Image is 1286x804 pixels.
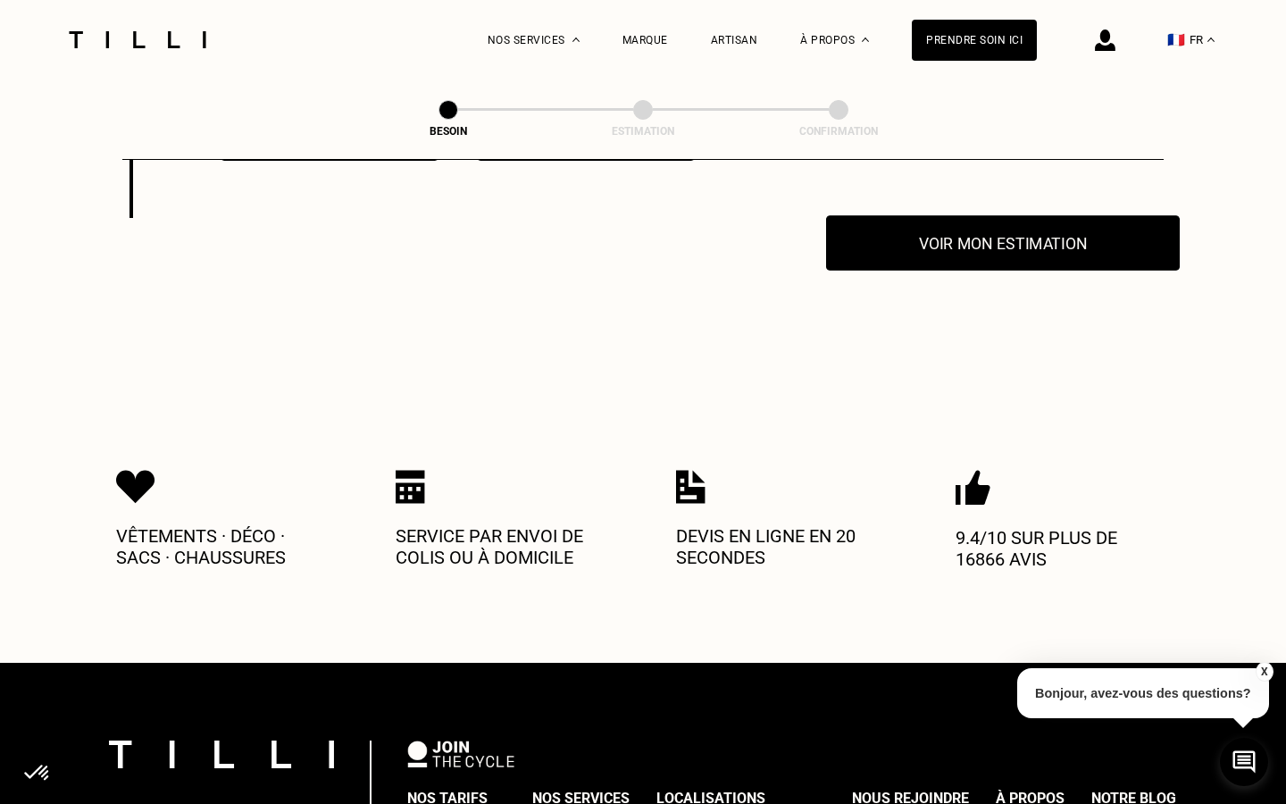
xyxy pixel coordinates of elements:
[1017,668,1269,718] p: Bonjour, avez-vous des questions?
[554,125,732,138] div: Estimation
[359,125,538,138] div: Besoin
[407,741,514,767] img: logo Join The Cycle
[1207,38,1215,42] img: menu déroulant
[956,527,1170,570] p: 9.4/10 sur plus de 16866 avis
[826,215,1180,271] button: Voir mon estimation
[862,38,869,42] img: Menu déroulant à propos
[116,525,330,568] p: Vêtements · Déco · Sacs · Chaussures
[1167,31,1185,48] span: 🇫🇷
[956,470,990,506] img: Icon
[1255,662,1273,682] button: X
[676,470,706,504] img: Icon
[749,125,928,138] div: Confirmation
[396,525,610,568] p: Service par envoi de colis ou à domicile
[1095,29,1115,51] img: icône connexion
[572,38,580,42] img: Menu déroulant
[711,34,758,46] a: Artisan
[116,470,155,504] img: Icon
[109,741,334,768] img: logo Tilli
[622,34,668,46] a: Marque
[912,20,1037,61] a: Prendre soin ici
[63,31,213,48] img: Logo du service de couturière Tilli
[396,470,425,504] img: Icon
[676,525,890,568] p: Devis en ligne en 20 secondes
